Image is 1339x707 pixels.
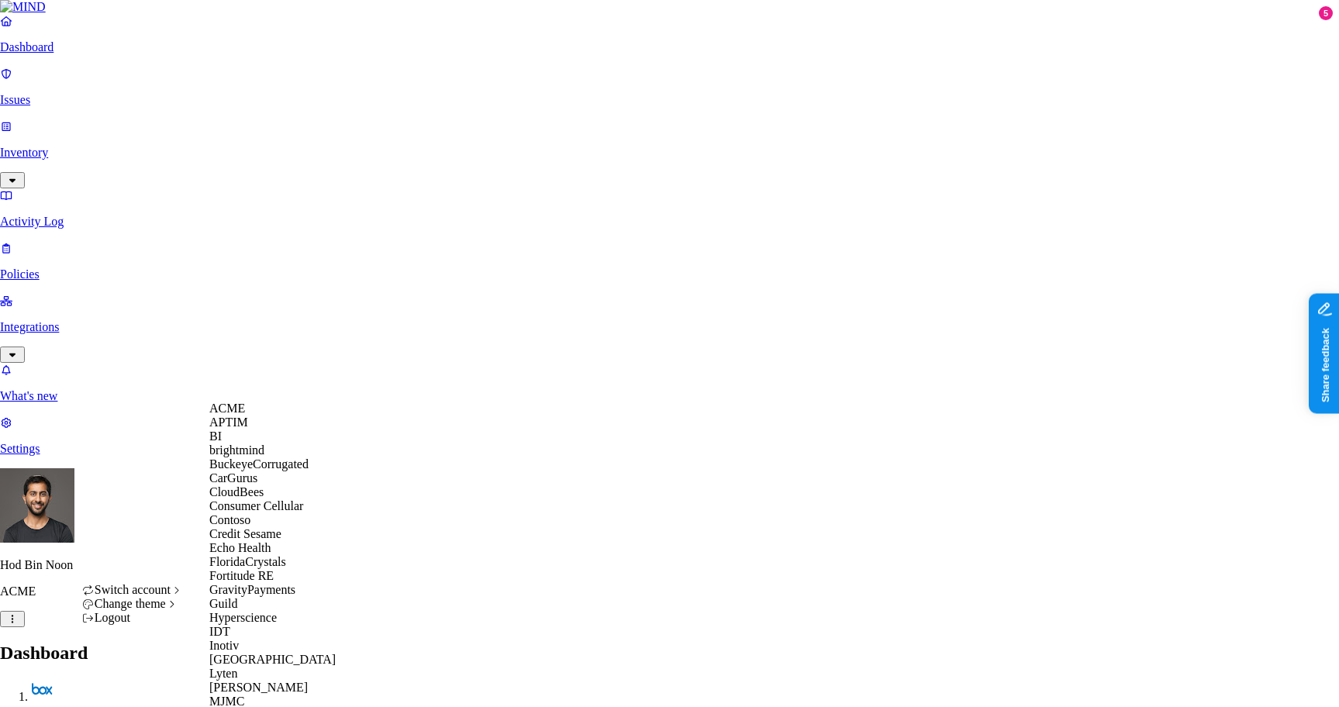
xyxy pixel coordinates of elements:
[95,583,171,596] span: Switch account
[209,541,271,554] span: Echo Health
[209,555,286,568] span: FloridaCrystals
[209,583,295,596] span: GravityPayments
[209,499,303,512] span: Consumer Cellular
[209,513,250,526] span: Contoso
[209,667,237,680] span: Lyten
[95,597,166,610] span: Change theme
[209,402,245,415] span: ACME
[209,653,336,666] span: [GEOGRAPHIC_DATA]
[209,443,264,457] span: brightmind
[209,681,308,694] span: [PERSON_NAME]
[209,639,239,652] span: Inotiv
[209,471,257,485] span: CarGurus
[209,457,309,471] span: BuckeyeCorrugated
[209,611,277,624] span: Hyperscience
[209,416,248,429] span: APTIM
[209,485,264,498] span: CloudBees
[209,527,281,540] span: Credit Sesame
[209,429,222,443] span: BI
[209,625,230,638] span: IDT
[82,611,184,625] div: Logout
[209,569,274,582] span: Fortitude RE
[209,597,237,610] span: Guild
